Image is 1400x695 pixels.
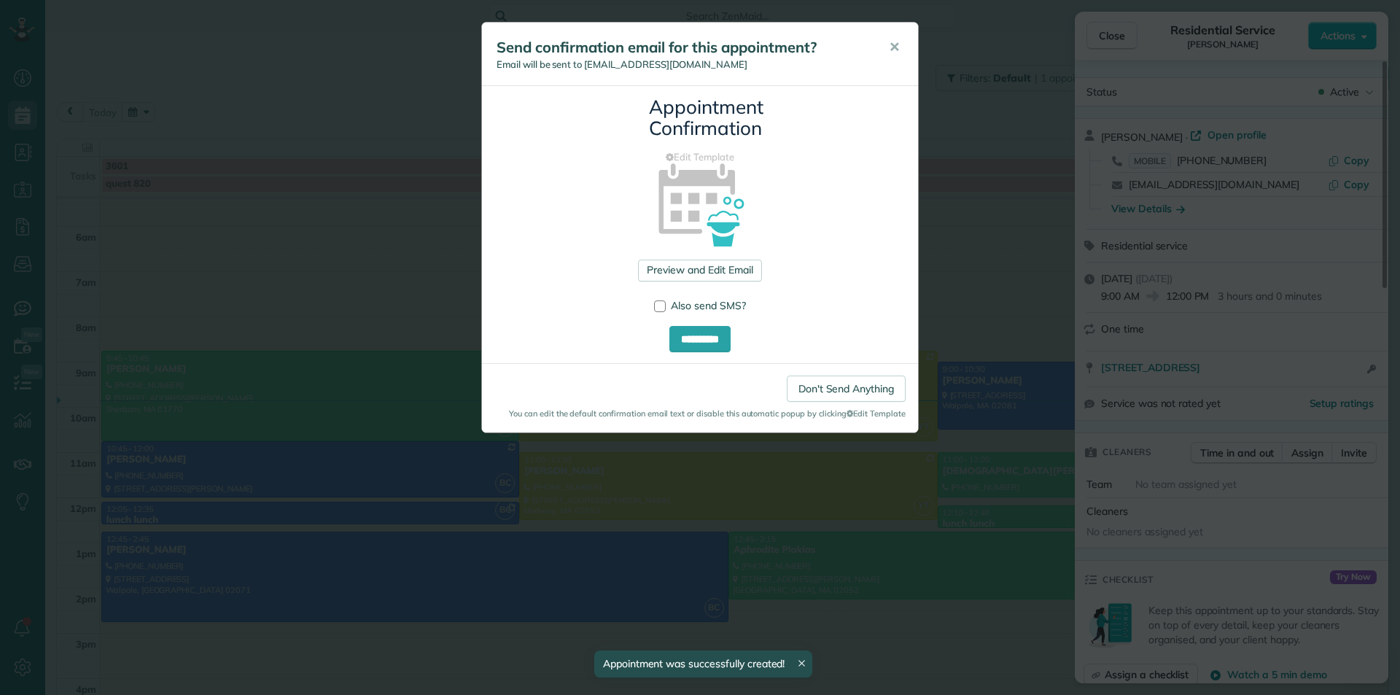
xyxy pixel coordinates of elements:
img: appointment_confirmation_icon-141e34405f88b12ade42628e8c248340957700ab75a12ae832a8710e9b578dc5.png [635,138,766,268]
a: Don't Send Anything [787,376,906,402]
span: Also send SMS? [671,299,746,312]
div: Appointment was successfully created! [594,651,813,677]
h3: Appointment Confirmation [649,97,751,139]
span: ✕ [889,39,900,55]
small: You can edit the default confirmation email text or disable this automatic popup by clicking Edit... [494,408,906,419]
a: Preview and Edit Email [638,260,761,282]
h5: Send confirmation email for this appointment? [497,37,868,58]
a: Edit Template [493,150,907,164]
span: Email will be sent to [EMAIL_ADDRESS][DOMAIN_NAME] [497,58,747,70]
